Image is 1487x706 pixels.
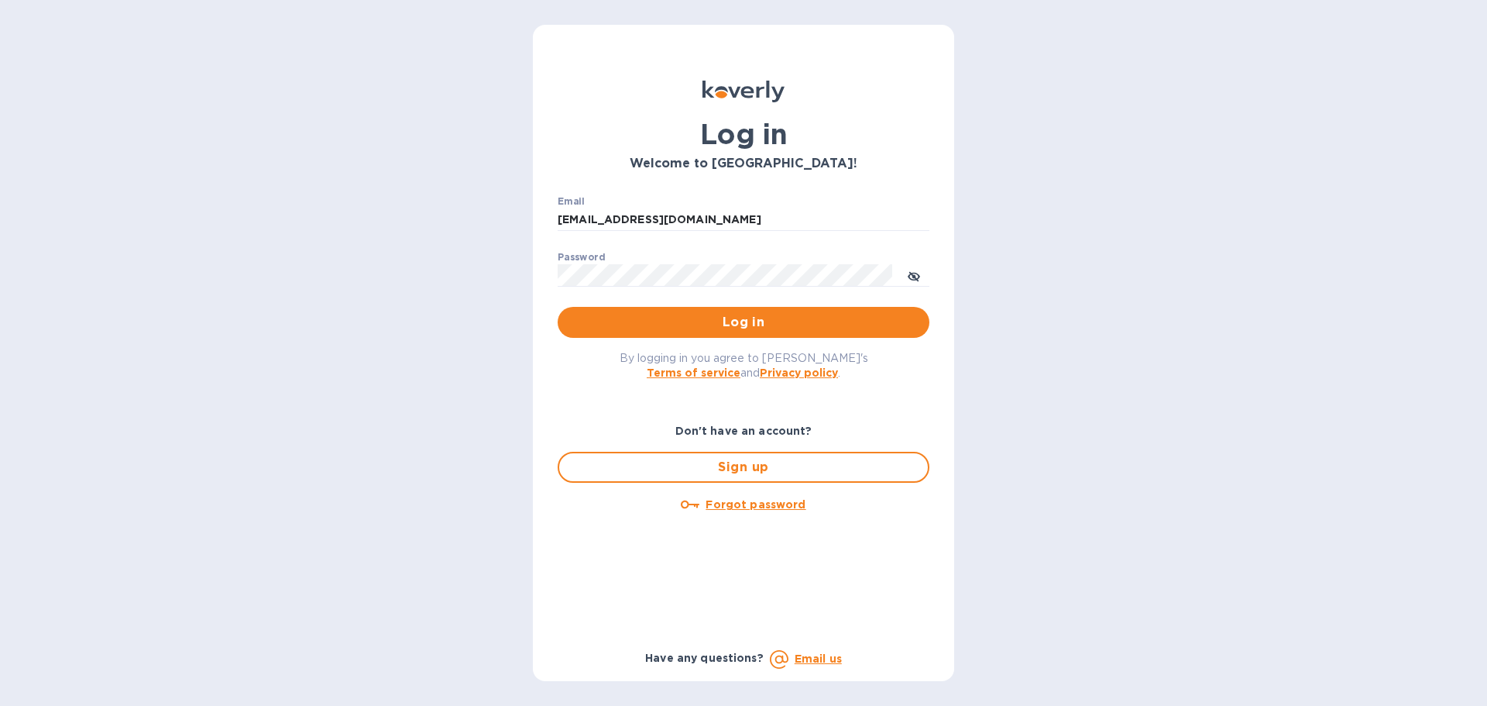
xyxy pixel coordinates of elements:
[558,197,585,206] label: Email
[620,352,868,379] span: By logging in you agree to [PERSON_NAME]'s and .
[647,367,740,379] a: Terms of service
[675,425,812,437] b: Don't have an account?
[572,458,915,477] span: Sign up
[706,498,805,511] u: Forgot password
[760,367,838,379] a: Privacy policy
[558,253,605,262] label: Password
[898,260,929,291] button: toggle password visibility
[558,118,929,150] h1: Log in
[645,652,764,664] b: Have any questions?
[558,208,929,232] input: Enter email address
[558,307,929,338] button: Log in
[570,313,917,332] span: Log in
[558,452,929,483] button: Sign up
[558,157,929,171] h3: Welcome to [GEOGRAPHIC_DATA]!
[702,81,785,102] img: Koverly
[795,653,842,665] a: Email us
